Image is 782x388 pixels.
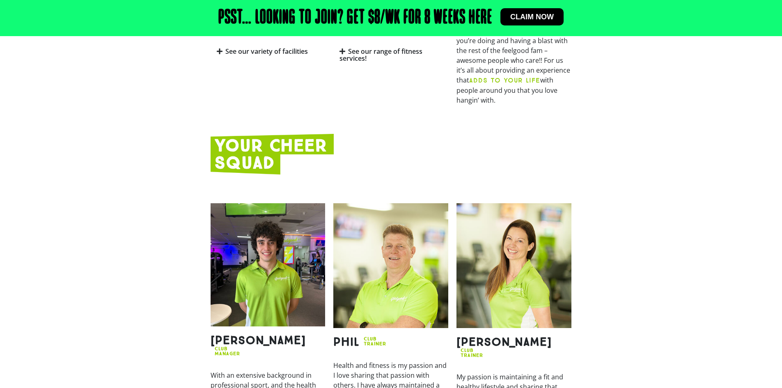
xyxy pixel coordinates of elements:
a: See our range of fitness services! [339,47,422,63]
h2: CLUB TRAINER [364,336,386,346]
h2: Psst… Looking to join? Get $8/wk for 8 weeks here [218,8,492,28]
a: Claim now [500,8,564,25]
span: Claim now [510,13,554,21]
div: See our range of fitness services! [333,42,448,68]
div: See our variety of facilities [211,42,326,61]
h2: CLUB MANAGER [215,346,240,356]
strong: ADDS TO YOUR LIFE [469,76,540,84]
h2: CLUB TRAINER [461,348,483,358]
a: See our variety of facilities [225,47,308,56]
h2: PHIL [333,336,360,348]
img: alexandra-hills-club-manager-gym [211,203,326,326]
h2: [PERSON_NAME] [211,335,306,346]
h2: [PERSON_NAME] [456,336,552,348]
